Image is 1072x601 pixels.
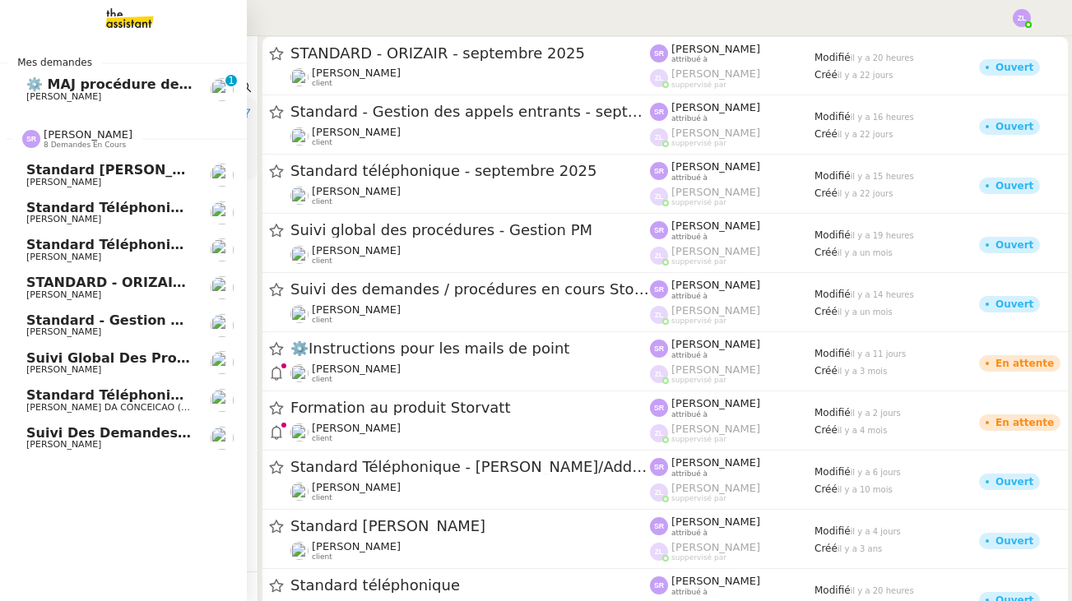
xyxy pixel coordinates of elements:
[290,164,650,178] span: Standard téléphonique - septembre 2025
[290,422,650,443] app-user-detailed-label: client
[650,338,814,359] app-user-label: attribué à
[814,128,838,140] span: Créé
[312,185,401,197] span: [PERSON_NAME]
[650,160,814,182] app-user-label: attribué à
[650,280,668,298] img: svg
[290,127,309,146] img: users%2FW4OQjB9BRtYK2an7yusO0WsYLsD3%2Favatar%2F28027066-518b-424c-8476-65f2e549ac29
[671,81,726,90] span: suppervisé par
[26,91,101,102] span: [PERSON_NAME]
[650,247,668,265] img: svg
[312,67,401,79] span: [PERSON_NAME]
[671,397,760,409] span: [PERSON_NAME]
[26,425,657,441] span: Suivi des demandes / procédures en cours Storvatt - Client [PERSON_NAME] Jeandet
[312,540,401,552] span: [PERSON_NAME]
[650,245,814,266] app-user-label: suppervisé par
[650,543,668,561] img: svg
[312,197,332,206] span: client
[851,172,914,181] span: il y a 15 heures
[650,221,668,239] img: svg
[814,289,851,300] span: Modifié
[26,252,101,262] span: [PERSON_NAME]
[851,113,914,122] span: il y a 16 heures
[671,292,708,301] span: attribué à
[995,122,1033,132] div: Ouvert
[838,544,882,553] span: il y a 3 ans
[290,187,309,205] img: users%2FRcIDm4Xn1TPHYwgLThSv8RQYtaM2%2Favatar%2F95761f7a-40c3-4bb5-878d-fe785e6f95b2
[650,482,814,503] app-user-label: suppervisé par
[211,164,234,187] img: users%2FfjlNmCTkLiVoA3HQjY3GA5JXGxb2%2Favatar%2Fstarofservice_97480retdsc0392.png
[312,552,332,562] span: client
[650,128,668,146] img: svg
[312,363,401,375] span: [PERSON_NAME]
[290,46,650,61] span: STANDARD - ORIZAIR - septembre 2025
[671,304,760,317] span: [PERSON_NAME]
[671,588,708,597] span: attribué à
[290,341,650,356] span: ⚙️Instructions pour les mails de point
[312,422,401,434] span: [PERSON_NAME]
[650,103,668,121] img: svg
[22,130,40,148] img: svg
[650,397,814,418] app-user-label: attribué à
[650,456,814,478] app-user-label: attribué à
[814,306,838,317] span: Créé
[671,482,760,494] span: [PERSON_NAME]
[290,481,650,502] app-user-detailed-label: client
[650,187,668,206] img: svg
[26,76,250,92] span: ⚙️ MAJ procédure de standard
[995,477,1033,487] div: Ouvert
[312,493,332,502] span: client
[290,244,650,266] app-user-detailed-label: client
[225,75,237,86] nz-badge-sup: 1
[650,399,668,417] img: svg
[290,223,650,238] span: Suivi global des procédures - Gestion PM
[7,54,102,71] span: Mes demandes
[26,312,459,328] span: Standard - Gestion des appels entrants - septembre 2025
[290,364,309,382] img: users%2FC9SBsJ0duuaSgpQFj5LgoEX8n0o2%2Favatar%2Fec9d51b8-9413-4189-adfb-7be4d8c96a3c
[650,458,668,476] img: svg
[26,214,101,224] span: [PERSON_NAME]
[290,363,650,384] app-user-detailed-label: client
[650,101,814,123] app-user-label: attribué à
[671,139,726,148] span: suppervisé par
[290,246,309,264] img: users%2FoFdbodQ3TgNoWt9kP3GXAs5oaCq1%2Favatar%2Fprofile-pic.png
[814,543,838,554] span: Créé
[290,68,309,86] img: users%2FC9SBsJ0duuaSgpQFj5LgoEX8n0o2%2Favatar%2Fec9d51b8-9413-4189-adfb-7be4d8c96a3c
[26,402,236,413] span: [PERSON_NAME] DA CONCEICAO (thermisure)
[851,527,901,536] span: il y a 4 jours
[290,305,309,323] img: users%2FRcIDm4Xn1TPHYwgLThSv8RQYtaM2%2Favatar%2F95761f7a-40c3-4bb5-878d-fe785e6f95b2
[211,201,234,224] img: users%2FrssbVgR8pSYriYNmUDKzQX9syo02%2Favatar%2Fb215b948-7ecd-4adc-935c-e0e4aeaee93e
[671,233,708,242] span: attribué à
[211,276,234,299] img: users%2FC9SBsJ0duuaSgpQFj5LgoEX8n0o2%2Favatar%2Fec9d51b8-9413-4189-adfb-7be4d8c96a3c
[26,289,101,300] span: [PERSON_NAME]
[44,141,126,150] span: 8 demandes en cours
[26,200,423,215] span: Standard Téléphonique - [PERSON_NAME]/Addingwell
[671,186,760,198] span: [PERSON_NAME]
[312,434,332,443] span: client
[650,515,814,537] app-user-label: attribué à
[650,541,814,562] app-user-label: suppervisé par
[650,220,814,241] app-user-label: attribué à
[650,575,814,596] app-user-label: attribué à
[312,316,332,325] span: client
[671,494,726,503] span: suppervisé par
[650,304,814,326] app-user-label: suppervisé par
[26,439,101,450] span: [PERSON_NAME]
[650,279,814,300] app-user-label: attribué à
[814,52,851,63] span: Modifié
[851,468,901,477] span: il y a 6 jours
[290,578,650,593] span: Standard téléphonique
[26,162,221,178] span: Standard [PERSON_NAME]
[671,351,708,360] span: attribué à
[290,423,309,442] img: users%2FRcIDm4Xn1TPHYwgLThSv8RQYtaM2%2Favatar%2F95761f7a-40c3-4bb5-878d-fe785e6f95b2
[995,62,1033,72] div: Ouvert
[650,162,668,180] img: svg
[211,78,234,101] img: users%2FLb8tVVcnxkNxES4cleXP4rKNCSJ2%2Favatar%2F2ff4be35-2167-49b6-8427-565bfd2dd78c
[650,127,814,148] app-user-label: suppervisé par
[851,231,914,240] span: il y a 19 heures
[671,541,760,553] span: [PERSON_NAME]
[671,173,708,183] span: attribué à
[814,247,838,258] span: Créé
[995,181,1033,191] div: Ouvert
[851,586,914,595] span: il y a 20 heures
[814,466,851,478] span: Modifié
